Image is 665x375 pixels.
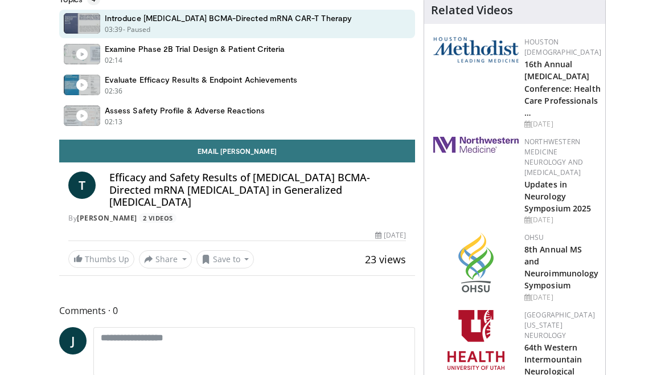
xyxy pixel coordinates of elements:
[375,230,406,241] div: [DATE]
[433,137,519,153] img: 2a462fb6-9365-492a-ac79-3166a6f924d8.png.150x105_q85_autocrop_double_scale_upscale_version-0.2.jpg
[105,105,265,116] h4: Assess Safety Profile & Adverse Reactions
[365,252,406,266] span: 23 views
[68,213,406,223] div: By
[105,117,123,127] p: 02:13
[68,250,134,268] a: Thumbs Up
[109,172,406,209] h4: Efficacy and Safety Results of [MEDICAL_DATA] BCMA-Directed mRNA [MEDICAL_DATA] in Generalized [M...
[105,13,352,23] h4: Introduce [MEDICAL_DATA] BCMA-Directed mRNA CAR-T Therapy
[524,233,544,242] a: OHSU
[105,86,123,96] p: 02:36
[524,215,596,225] div: [DATE]
[139,213,176,223] a: 2 Videos
[59,140,415,162] a: Email [PERSON_NAME]
[196,250,254,268] button: Save to
[524,179,591,214] a: Updates in Neurology Symposium 2025
[59,303,415,318] span: Comments 0
[524,137,583,177] a: Northwestern Medicine Neurology and [MEDICAL_DATA]
[524,119,601,129] div: [DATE]
[123,25,151,35] p: - Paused
[524,244,599,291] a: 8th Annual MS and Neuroimmunology Symposium
[458,233,494,292] img: da959c7f-65a6-4fcf-a939-c8c702e0a770.png.150x105_q85_autocrop_double_scale_upscale_version-0.2.png
[433,37,519,63] img: 5e4488cc-e109-4a4e-9fd9-73bb9237ee91.png.150x105_q85_autocrop_double_scale_upscale_version-0.2.png
[431,3,513,17] h4: Related Videos
[77,213,137,223] a: [PERSON_NAME]
[105,55,123,66] p: 02:14
[524,37,601,57] a: Houston [DEMOGRAPHIC_DATA]
[68,172,96,199] a: T
[105,25,123,35] p: 03:39
[524,310,595,340] a: [GEOGRAPHIC_DATA][US_STATE] Neurology
[448,310,504,370] img: f6362829-b0a3-407d-a044-59546adfd345.png.150x105_q85_autocrop_double_scale_upscale_version-0.2.png
[59,327,87,354] a: J
[105,75,297,85] h4: Evaluate Efficacy Results & Endpoint Achievements
[524,59,601,117] a: 16th Annual [MEDICAL_DATA] Conference: Health Care Professionals …
[139,250,192,268] button: Share
[524,292,599,303] div: [DATE]
[105,44,285,54] h4: Examine Phase 2B Trial Design & Patient Criteria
